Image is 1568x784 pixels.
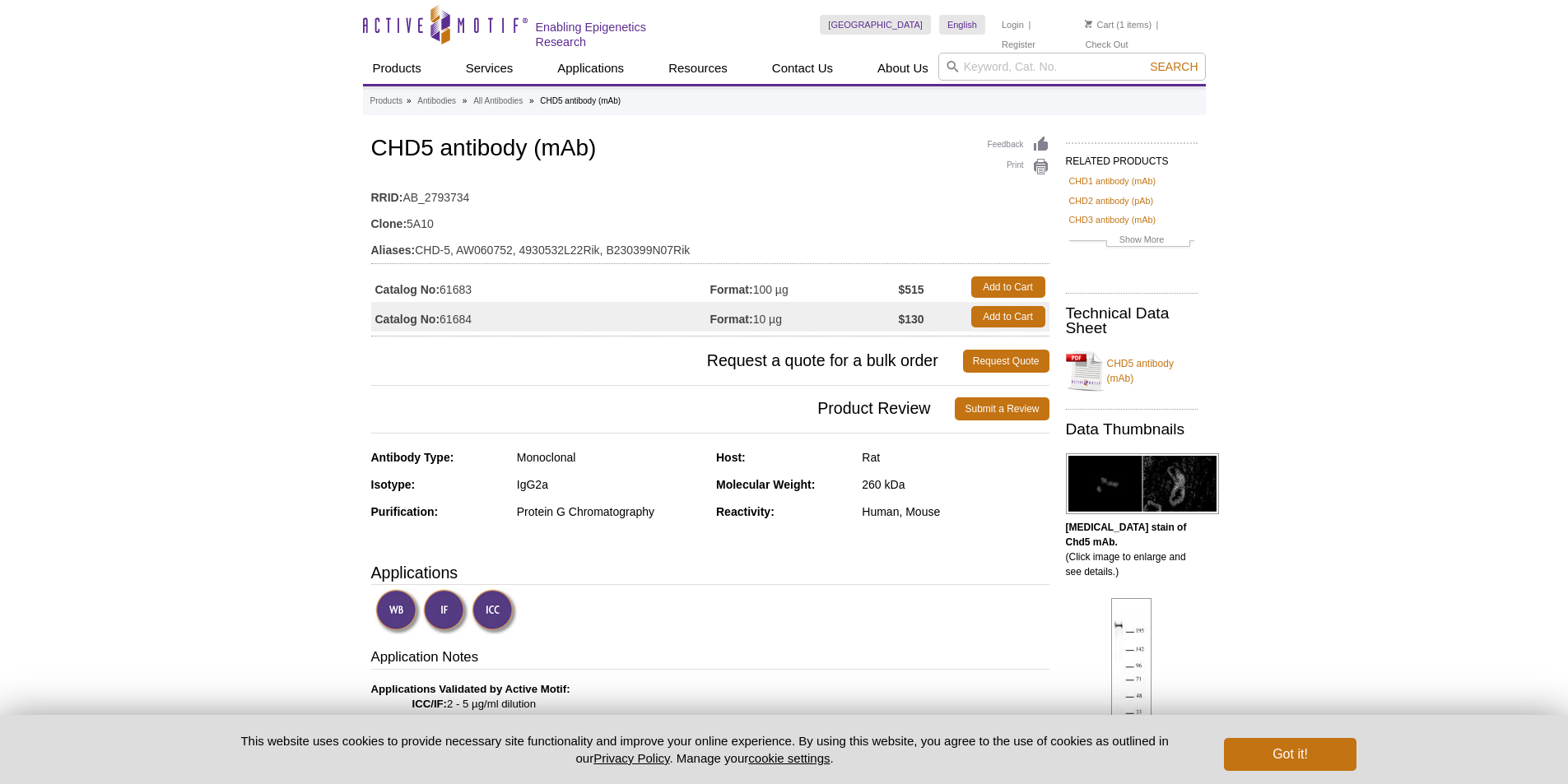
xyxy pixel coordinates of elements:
[1066,453,1219,514] img: Chd5 antibody (mAb) tested by immunofluorescence.
[371,478,416,491] strong: Isotype:
[371,560,1049,585] h3: Applications
[939,15,985,35] a: English
[371,216,407,231] strong: Clone:
[862,504,1049,519] div: Human, Mouse
[710,272,899,302] td: 100 µg
[1069,193,1154,208] a: CHD2 antibody (pAb)
[898,282,924,297] strong: $515
[955,397,1049,420] a: Submit a Review
[1085,39,1128,50] a: Check Out
[716,451,746,464] strong: Host:
[1066,422,1198,437] h2: Data Thumbnails
[371,136,1049,164] h1: CHD5 antibody (mAb)
[371,683,570,695] b: Applications Validated by Active Motif:
[423,589,468,634] img: Immunofluorescence Validated
[820,15,931,35] a: [GEOGRAPHIC_DATA]
[371,397,956,420] span: Product Review
[370,94,402,109] a: Products
[473,94,523,109] a: All Antibodies
[1028,15,1031,35] li: |
[371,243,416,257] strong: Aliases:
[971,306,1045,327] a: Add to Cart
[375,282,440,297] strong: Catalog No:
[716,478,815,491] strong: Molecular Weight:
[1085,20,1092,28] img: Your Cart
[1085,15,1152,35] li: (1 items)
[1066,346,1198,396] a: CHD5 antibody (mAb)
[868,53,938,84] a: About Us
[971,276,1045,298] a: Add to Cart
[371,233,1049,259] td: CHD-5, AW060752, 4930532L22Rik, B230399N07Rik
[862,477,1049,492] div: 260 kDa
[371,350,963,373] span: Request a quote for a bulk order
[371,647,1049,670] h3: Application Notes
[371,180,1049,206] td: AB_2793734
[371,272,710,302] td: 61683
[963,350,1049,373] a: Request Quote
[898,312,924,327] strong: $130
[529,96,534,105] li: »
[988,158,1049,176] a: Print
[1069,174,1156,188] a: CHD1 antibody (mAb)
[988,136,1049,154] a: Feedback
[1145,59,1203,74] button: Search
[536,20,700,49] h2: Enabling Epigenetics Research
[1069,232,1194,251] a: Show More
[540,96,621,105] li: CHD5 antibody (mAb)
[658,53,737,84] a: Resources
[710,302,899,332] td: 10 µg
[1002,39,1035,50] a: Register
[371,190,403,205] strong: RRID:
[1069,212,1156,227] a: CHD3 antibody (mAb)
[748,751,830,765] button: cookie settings
[417,94,456,109] a: Antibodies
[1066,520,1198,579] p: (Click image to enlarge and see details.)
[1085,19,1114,30] a: Cart
[1066,142,1198,172] h2: RELATED PRODUCTS
[407,96,412,105] li: »
[1224,738,1356,771] button: Got it!
[710,312,753,327] strong: Format:
[472,589,517,634] img: Immunocytochemistry Validated
[862,450,1049,465] div: Rat
[1156,15,1159,35] li: |
[517,504,704,519] div: Protein G Chromatography
[547,53,634,84] a: Applications
[412,698,448,710] strong: ICC/IF:
[762,53,843,84] a: Contact Us
[375,589,421,634] img: Western Blot Validated
[456,53,523,84] a: Services
[593,751,669,765] a: Privacy Policy
[375,312,440,327] strong: Catalog No:
[710,282,753,297] strong: Format:
[1111,598,1152,726] img: Chd5 antibody (mAb) tested by Western blot.
[371,505,439,518] strong: Purification:
[938,53,1206,81] input: Keyword, Cat. No.
[371,206,1049,233] td: 5A10
[1002,19,1024,30] a: Login
[1066,522,1187,548] b: [MEDICAL_DATA] stain of Chd5 mAb.
[363,53,431,84] a: Products
[716,505,775,518] strong: Reactivity:
[212,732,1198,767] p: This website uses cookies to provide necessary site functionality and improve your online experie...
[517,477,704,492] div: IgG2a
[1150,60,1198,73] span: Search
[517,450,704,465] div: Monoclonal
[371,451,454,464] strong: Antibody Type:
[463,96,468,105] li: »
[1066,306,1198,336] h2: Technical Data Sheet
[371,302,710,332] td: 61684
